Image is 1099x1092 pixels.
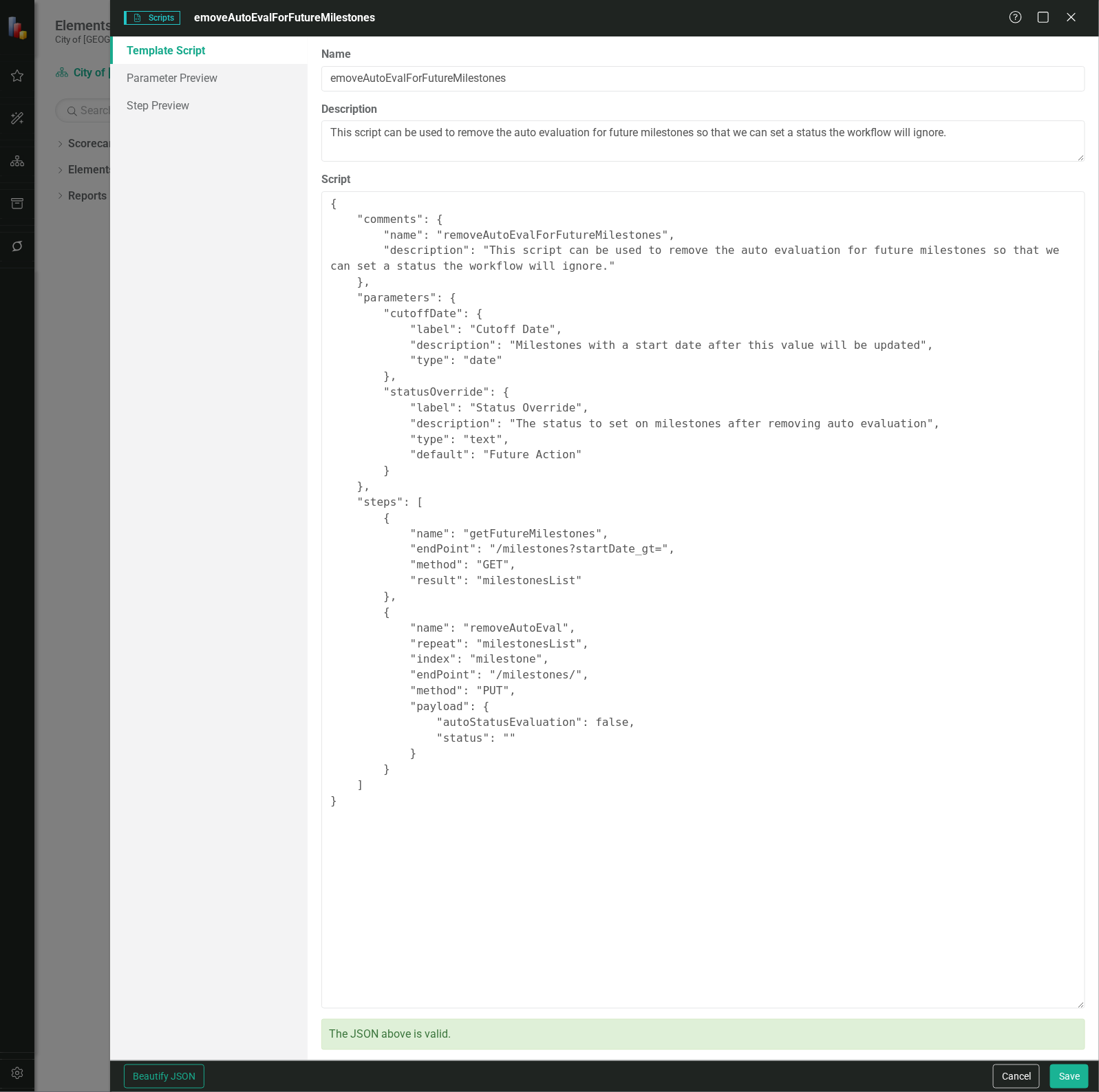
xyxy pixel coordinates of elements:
input: Name [321,66,1085,92]
label: Description [321,102,1085,118]
button: Save [1050,1064,1089,1089]
span: emoveAutoEvalForFutureMilestones [194,11,375,24]
button: Cancel [993,1064,1040,1089]
button: Beautify JSON [124,1064,204,1089]
label: Name [321,47,1085,63]
textarea: { "comments": { "name": "removeAutoEvalForFutureMilestones", "description": "This script can be u... [321,191,1085,1009]
div: The JSON above is valid. [321,1019,1085,1050]
textarea: This script can be used to remove the auto evaluation for future milestones so that we can set a ... [321,120,1085,162]
a: Parameter Preview [110,64,308,92]
a: Step Preview [110,92,308,119]
label: Script [321,172,1085,188]
a: Template Script [110,36,308,64]
span: Scripts [124,11,180,25]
